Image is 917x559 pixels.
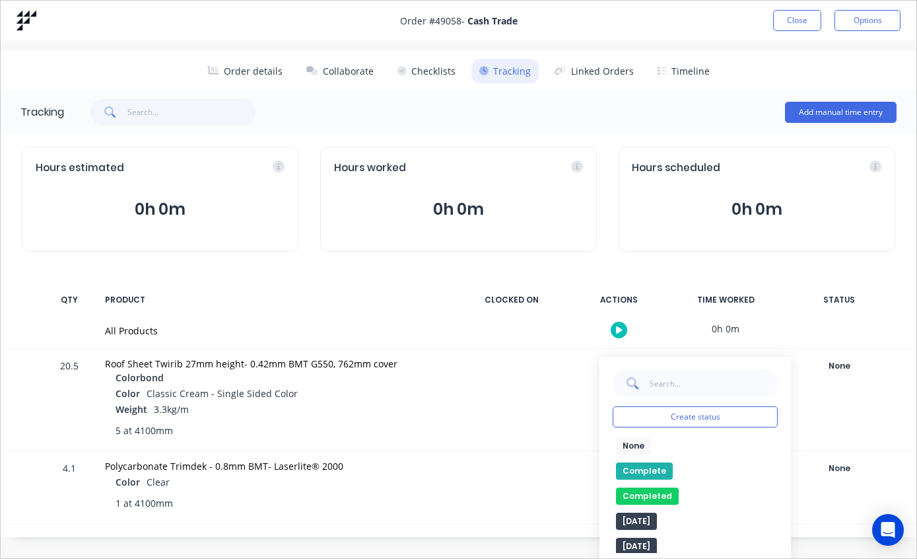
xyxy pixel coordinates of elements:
span: Classic Cream - Single Sided Color [147,387,298,400]
button: 0h 0m [334,197,584,222]
button: Add manual time entry [785,102,897,123]
button: Completed [616,488,679,505]
button: [DATE] [616,513,657,530]
span: Order # 49058 - [400,14,518,28]
span: 1 at 4100mm [116,496,173,510]
div: None [792,460,887,477]
div: Open Intercom Messenger [872,514,904,546]
span: 3.3kg/m [154,403,189,416]
button: None [791,459,887,478]
span: Weight [116,402,147,416]
div: Roof Sheet Twirib 27mm height- 0.42mm BMT G550, 762mm cover [105,357,446,371]
button: None [791,357,887,375]
div: ACTIONS [569,286,668,314]
button: Order details [199,59,290,83]
button: Checklists [390,59,463,83]
button: None [616,437,651,455]
div: CLOCKED ON [462,286,561,314]
button: Tracking [471,59,539,83]
span: Hours estimated [36,161,124,176]
div: 4.1 [50,453,89,523]
div: 0h 0m [676,349,775,379]
div: 20.5 [50,351,89,451]
div: Polycarbonate Trimdek - 0.8mm BMT- Laserlite® 2000 [105,459,446,473]
span: Color [116,387,140,400]
div: PRODUCT [97,286,454,314]
button: Timeline [650,59,718,83]
span: Colorbond [116,371,164,385]
button: 0h 0m [36,197,285,222]
input: Search... [127,99,256,126]
span: Clear [147,476,170,488]
button: Options [834,10,900,31]
button: Close [773,10,821,31]
button: 0h 0m [632,197,881,222]
div: QTY [50,286,89,314]
strong: Cash Trade [467,15,518,27]
div: TIME WORKED [676,286,775,314]
button: Linked Orders [547,59,642,83]
img: Factory [17,11,36,30]
div: Tracking [20,104,64,120]
div: None [792,357,887,375]
div: All Products [105,324,446,338]
span: Hours scheduled [632,161,720,176]
input: Search... [649,370,778,396]
button: Collaborate [298,59,382,83]
button: [DATE] [616,538,657,555]
span: Color [116,475,140,489]
div: 0h 0m [676,314,775,344]
span: Hours worked [334,161,406,176]
button: Complete [616,463,673,480]
div: STATUS [783,286,895,314]
button: Create status [613,406,778,428]
span: 5 at 4100mm [116,424,173,437]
